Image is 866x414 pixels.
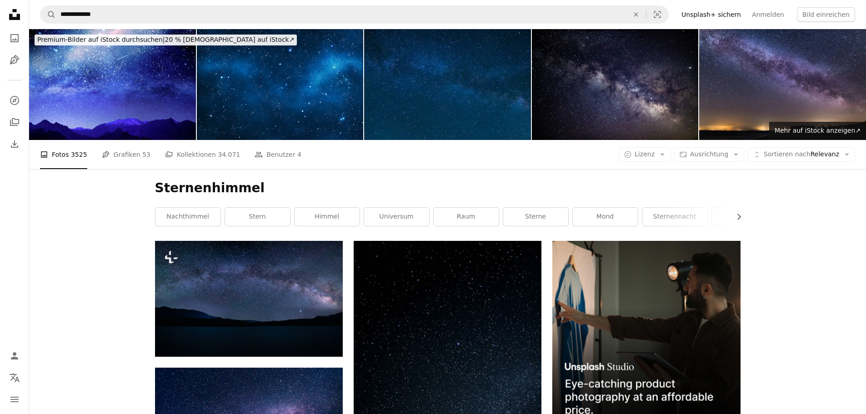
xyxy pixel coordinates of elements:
a: Sterne am Himmel während der Nacht [354,404,541,412]
a: Sternennacht [642,208,707,226]
img: Der Nachthimmel ist voller Sterne und Milch [155,241,343,357]
a: Fotos [5,29,24,47]
a: Raum [434,208,499,226]
span: Premium-Bilder auf iStock durchsuchen | [37,36,165,43]
button: Sprache [5,369,24,387]
a: Sterne [503,208,568,226]
a: Universum [364,208,429,226]
button: Löschen [626,6,646,23]
img: Deep space Hintergrund [197,29,364,140]
a: Bisherige Downloads [5,135,24,153]
button: Lizenz [619,147,671,162]
img: Milchstraße Nachthimmel [364,29,531,140]
a: Entdecken [5,91,24,110]
button: Unsplash suchen [40,6,56,23]
a: Grafiken 53 [102,140,150,169]
a: Kollektionen [5,113,24,131]
button: Liste nach rechts verschieben [731,208,741,226]
span: Sortieren nach [764,150,811,158]
span: Ausrichtung [690,150,728,158]
a: Anmelden / Registrieren [5,347,24,365]
span: 53 [142,150,150,160]
form: Finden Sie Bildmaterial auf der ganzen Webseite [40,5,669,24]
a: Mehr auf iStock anzeigen↗ [769,122,866,140]
button: Ausrichtung [674,147,744,162]
a: Grafiken [5,51,24,69]
a: Himmel [295,208,360,226]
img: Universum und unendliche Möglichkeiten Konzept, dramatische Landschaft mit Sternen der Galaxie [29,29,196,140]
a: Unsplash+ sichern [676,7,746,22]
a: Benutzer 4 [255,140,301,169]
a: Stern [225,208,290,226]
a: Nacht [712,208,777,226]
span: Mehr auf iStock anzeigen ↗ [775,127,861,134]
span: 20 % [DEMOGRAPHIC_DATA] auf iStock ↗ [37,36,294,43]
h1: Sternenhimmel [155,180,741,196]
span: Lizenz [635,150,655,158]
button: Bild einreichen [797,7,855,22]
a: Anmelden [746,7,790,22]
img: Milchstraße Galaxy abstraktehintergrund - kreative swertische Stockbild [532,29,699,140]
button: Visuelle Suche [646,6,668,23]
a: Der Nachthimmel ist voller Sterne und Milch [155,294,343,303]
a: Premium-Bilder auf iStock durchsuchen|20 % [DEMOGRAPHIC_DATA] auf iStock↗ [29,29,302,51]
a: Nachthimmel [155,208,220,226]
a: Mond [573,208,638,226]
button: Sortieren nachRelevanz [748,147,855,162]
a: Kollektionen 34.071 [165,140,240,169]
span: 4 [297,150,301,160]
img: Sylt Milchstraße [699,29,866,140]
span: 34.071 [218,150,240,160]
span: Relevanz [764,150,839,159]
button: Menü [5,390,24,409]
